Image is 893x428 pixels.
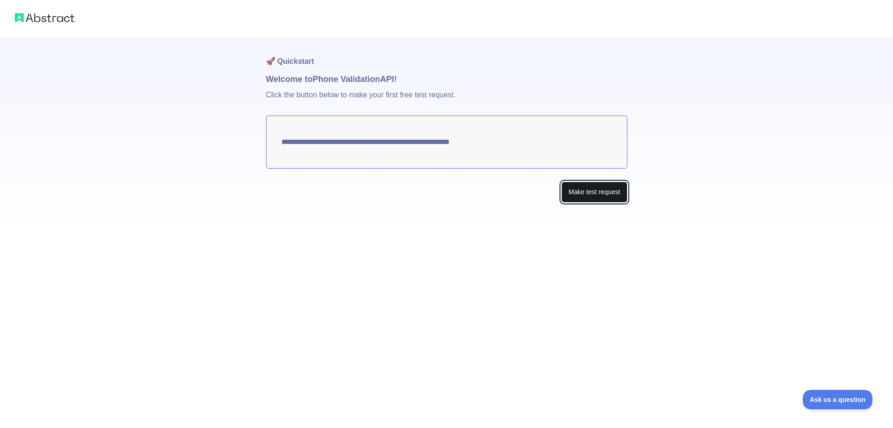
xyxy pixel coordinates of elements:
[266,86,627,115] p: Click the button below to make your first free test request.
[561,182,627,203] button: Make test request
[803,390,874,409] iframe: Toggle Customer Support
[266,73,627,86] h1: Welcome to Phone Validation API!
[266,37,627,73] h1: 🚀 Quickstart
[15,11,74,24] img: Abstract logo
